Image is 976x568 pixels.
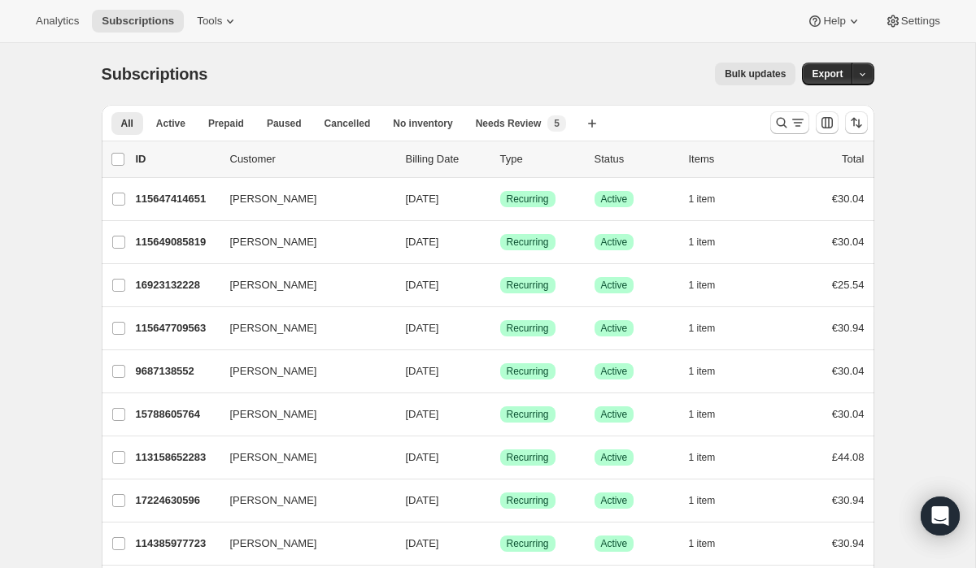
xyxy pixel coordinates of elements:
p: 15788605764 [136,406,217,423]
div: 115647709563[PERSON_NAME][DATE]SuccessRecurringSuccessActive1 item€30.94 [136,317,865,340]
button: 1 item [689,403,734,426]
p: Total [842,151,864,167]
div: 113158652283[PERSON_NAME][DATE]SuccessRecurringSuccessActive1 item£44.08 [136,446,865,469]
button: Subscriptions [92,10,184,33]
span: Recurring [507,408,549,421]
span: Cancelled [325,117,371,130]
button: [PERSON_NAME] [220,229,383,255]
span: Active [601,365,628,378]
button: 1 item [689,231,734,254]
span: €30.94 [832,322,865,334]
button: 1 item [689,532,734,555]
div: Items [689,151,770,167]
span: Export [812,67,843,80]
p: 17224630596 [136,492,217,509]
span: [DATE] [406,193,439,205]
span: Recurring [507,537,549,550]
span: €30.04 [832,193,865,205]
span: [PERSON_NAME] [230,535,317,552]
span: €30.94 [832,537,865,549]
p: 114385977723 [136,535,217,552]
button: 1 item [689,317,734,340]
button: [PERSON_NAME] [220,272,383,298]
span: Active [601,236,628,249]
span: 1 item [689,279,716,292]
span: 1 item [689,236,716,249]
div: 16923132228[PERSON_NAME][DATE]SuccessRecurringSuccessActive1 item€25.54 [136,274,865,297]
span: [DATE] [406,537,439,549]
button: Export [802,63,852,85]
button: 1 item [689,274,734,297]
button: [PERSON_NAME] [220,488,383,514]
button: 1 item [689,489,734,512]
p: 113158652283 [136,449,217,466]
button: Customize table column order and visibility [816,111,839,134]
span: All [121,117,133,130]
span: [DATE] [406,365,439,377]
p: 16923132228 [136,277,217,293]
button: [PERSON_NAME] [220,401,383,427]
div: 9687138552[PERSON_NAME][DATE]SuccessRecurringSuccessActive1 item€30.04 [136,360,865,383]
button: 1 item [689,446,734,469]
div: 114385977723[PERSON_NAME][DATE]SuccessRecurringSuccessActive1 item€30.94 [136,532,865,555]
span: 1 item [689,537,716,550]
span: Recurring [507,193,549,206]
span: Recurring [507,322,549,335]
span: Active [601,193,628,206]
span: Recurring [507,451,549,464]
span: [PERSON_NAME] [230,277,317,293]
span: [PERSON_NAME] [230,406,317,423]
button: Help [797,10,871,33]
span: [DATE] [406,322,439,334]
span: [PERSON_NAME] [230,320,317,336]
p: 9687138552 [136,363,217,379]
span: Active [601,537,628,550]
span: Active [601,451,628,464]
button: Search and filter results [770,111,809,134]
span: 5 [554,117,560,130]
span: [DATE] [406,494,439,506]
span: Paused [267,117,302,130]
span: Active [601,279,628,292]
button: [PERSON_NAME] [220,444,383,470]
span: Analytics [36,15,79,28]
span: €30.04 [832,365,865,377]
span: 1 item [689,365,716,378]
button: [PERSON_NAME] [220,358,383,384]
div: 115649085819[PERSON_NAME][DATE]SuccessRecurringSuccessActive1 item€30.04 [136,231,865,254]
button: Create new view [579,112,605,135]
span: [PERSON_NAME] [230,234,317,250]
span: Help [823,15,845,28]
span: Prepaid [208,117,244,130]
button: [PERSON_NAME] [220,186,383,212]
button: Analytics [26,10,89,33]
span: Active [601,322,628,335]
button: Tools [187,10,248,33]
button: 1 item [689,360,734,383]
span: [PERSON_NAME] [230,492,317,509]
span: €30.04 [832,236,865,248]
span: [PERSON_NAME] [230,191,317,207]
div: 15788605764[PERSON_NAME][DATE]SuccessRecurringSuccessActive1 item€30.04 [136,403,865,426]
span: €25.54 [832,279,865,291]
span: No inventory [393,117,452,130]
span: 1 item [689,494,716,507]
button: 1 item [689,188,734,210]
span: Recurring [507,365,549,378]
span: Tools [197,15,222,28]
span: [PERSON_NAME] [230,449,317,466]
span: 1 item [689,451,716,464]
p: ID [136,151,217,167]
span: £44.08 [832,451,865,463]
span: Active [156,117,185,130]
div: 115647414651[PERSON_NAME][DATE]SuccessRecurringSuccessActive1 item€30.04 [136,188,865,210]
div: Open Intercom Messenger [921,496,960,535]
p: Status [595,151,676,167]
span: [PERSON_NAME] [230,363,317,379]
span: Recurring [507,236,549,249]
button: Settings [875,10,950,33]
span: €30.04 [832,408,865,420]
span: [DATE] [406,236,439,248]
span: Needs Review [476,117,542,130]
button: Bulk updates [715,63,795,85]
